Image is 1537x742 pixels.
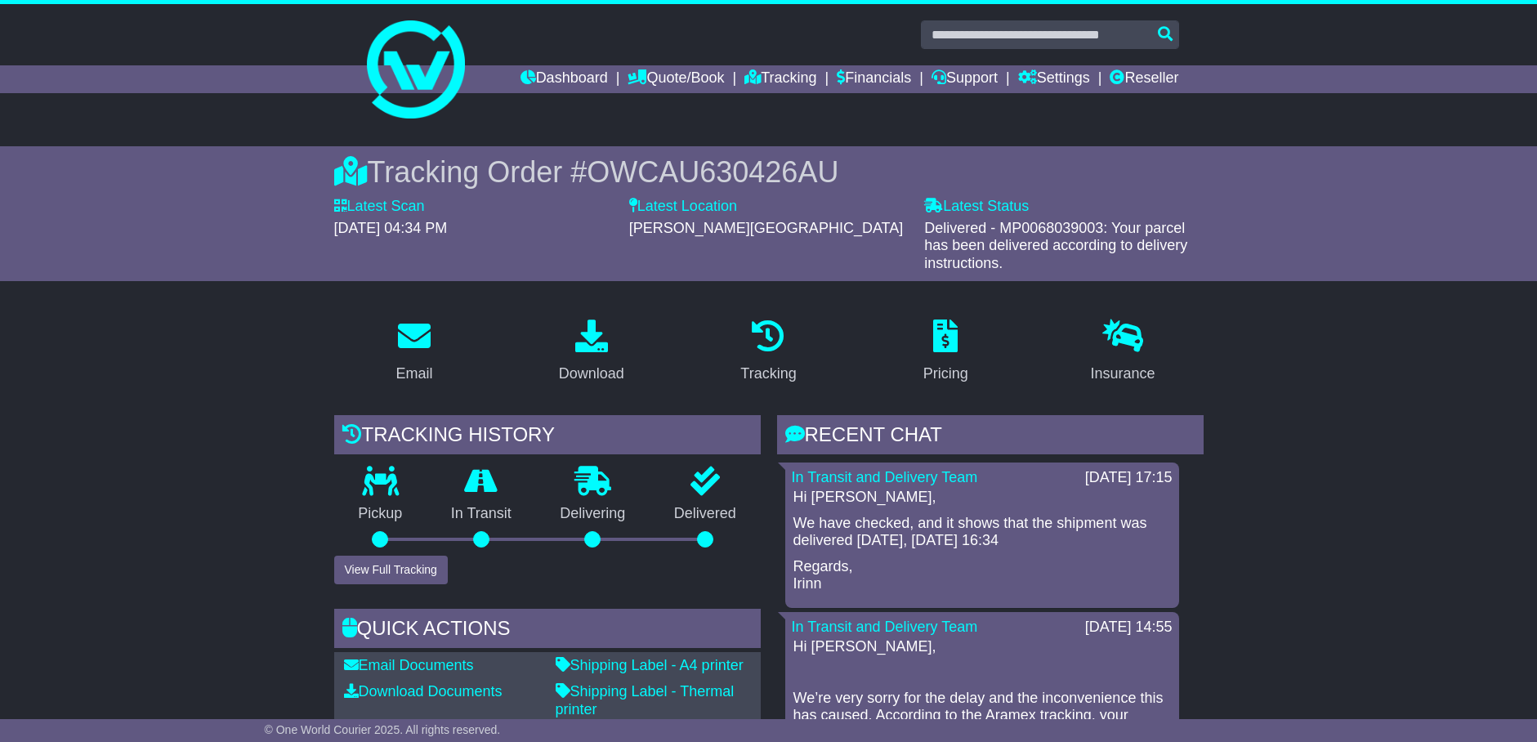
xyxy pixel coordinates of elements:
[1085,469,1173,487] div: [DATE] 17:15
[587,155,838,189] span: OWCAU630426AU
[629,198,737,216] label: Latest Location
[932,65,998,93] a: Support
[730,314,806,391] a: Tracking
[559,363,624,385] div: Download
[744,65,816,93] a: Tracking
[334,609,761,653] div: Quick Actions
[650,505,761,523] p: Delivered
[427,505,536,523] p: In Transit
[334,198,425,216] label: Latest Scan
[521,65,608,93] a: Dashboard
[344,657,474,673] a: Email Documents
[334,415,761,459] div: Tracking history
[536,505,650,523] p: Delivering
[628,65,724,93] a: Quote/Book
[334,220,448,236] span: [DATE] 04:34 PM
[334,505,427,523] p: Pickup
[1091,363,1155,385] div: Insurance
[793,515,1171,550] p: We have checked, and it shows that the shipment was delivered [DATE], [DATE] 16:34
[629,220,903,236] span: [PERSON_NAME][GEOGRAPHIC_DATA]
[344,683,503,700] a: Download Documents
[837,65,911,93] a: Financials
[793,558,1171,593] p: Regards, Irinn
[913,314,979,391] a: Pricing
[334,154,1204,190] div: Tracking Order #
[556,683,735,717] a: Shipping Label - Thermal printer
[556,657,744,673] a: Shipping Label - A4 printer
[548,314,635,391] a: Download
[792,619,978,635] a: In Transit and Delivery Team
[740,363,796,385] div: Tracking
[777,415,1204,459] div: RECENT CHAT
[924,220,1187,271] span: Delivered - MP0068039003: Your parcel has been delivered according to delivery instructions.
[1080,314,1166,391] a: Insurance
[1085,619,1173,637] div: [DATE] 14:55
[265,723,501,736] span: © One World Courier 2025. All rights reserved.
[1018,65,1090,93] a: Settings
[793,638,1171,656] p: Hi [PERSON_NAME],
[923,363,968,385] div: Pricing
[792,469,978,485] a: In Transit and Delivery Team
[924,198,1029,216] label: Latest Status
[793,489,1171,507] p: Hi [PERSON_NAME],
[385,314,443,391] a: Email
[395,363,432,385] div: Email
[334,556,448,584] button: View Full Tracking
[1110,65,1178,93] a: Reseller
